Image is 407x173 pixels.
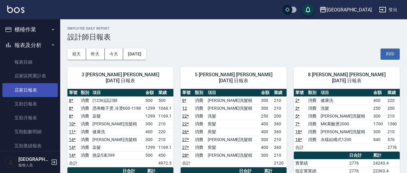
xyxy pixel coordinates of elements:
[79,104,91,112] td: 消費
[306,96,319,104] td: 消費
[260,128,273,136] td: 400
[5,156,17,168] img: Person
[157,104,173,112] td: 1044.1
[144,96,157,104] td: 500
[105,49,123,60] button: 今天
[188,72,279,84] span: 5 [PERSON_NAME] [PERSON_NAME] [DATE] 日報表
[386,96,400,104] td: 220
[386,104,400,112] td: 200
[79,151,91,159] td: 消費
[144,120,157,128] td: 300
[157,143,173,151] td: 1169.1
[194,143,207,151] td: 消費
[319,128,372,136] td: [PERSON_NAME]洗髮精
[157,128,173,136] td: 220
[194,104,207,112] td: 消費
[327,6,372,14] div: [GEOGRAPHIC_DATA]
[181,89,287,167] table: a dense table
[181,89,194,97] th: 單號
[2,37,58,53] button: 報表及分析
[272,151,287,159] td: 210
[294,89,306,97] th: 單號
[206,89,259,97] th: 項目
[123,49,146,60] button: [DATE]
[67,33,400,41] h3: 設計師日報表
[206,128,259,136] td: 剪髮
[79,112,91,120] td: 消費
[181,159,194,167] td: 合計
[157,96,173,104] td: 500
[260,112,273,120] td: 250
[2,139,58,153] a: 互助業績報表
[260,96,273,104] td: 300
[144,104,157,112] td: 1299
[377,4,400,15] button: 登出
[386,136,400,143] td: 576
[306,112,319,120] td: 消費
[319,96,372,104] td: 健康洗
[272,104,287,112] td: 210
[386,89,400,97] th: 業績
[91,104,144,112] td: 憑券離子燙.冷燙600-1198
[79,120,91,128] td: 消費
[294,159,348,167] td: 實業績
[2,55,58,69] a: 報表目錄
[194,151,207,159] td: 消費
[67,89,173,167] table: a dense table
[157,120,173,128] td: 210
[91,89,144,97] th: 項目
[144,89,157,97] th: 金額
[67,27,400,30] h2: Employee Daily Report
[294,89,400,152] table: a dense table
[372,136,386,143] td: 840
[272,120,287,128] td: 360
[302,4,314,16] button: save
[79,143,91,151] td: 消費
[371,152,400,159] th: 累計
[348,152,371,159] th: 日合計
[194,96,207,104] td: 消費
[260,104,273,112] td: 300
[272,96,287,104] td: 210
[272,143,287,151] td: 360
[144,143,157,151] td: 1299
[306,128,319,136] td: 消費
[79,136,91,143] td: 消費
[144,151,157,159] td: 500
[272,89,287,97] th: 業績
[67,89,79,97] th: 單號
[306,104,319,112] td: 消費
[386,143,400,151] td: 2776
[194,112,207,120] td: 消費
[319,120,372,128] td: MK果酸燙2000
[157,136,173,143] td: 210
[319,104,372,112] td: 洗髮
[372,96,386,104] td: 400
[319,112,372,120] td: [PERSON_NAME]洗髮精
[157,151,173,159] td: 450
[91,96,144,104] td: (1236)設計師
[182,106,187,111] a: 12
[67,159,79,167] td: 合計
[372,112,386,120] td: 300
[306,89,319,97] th: 類別
[194,128,207,136] td: 消費
[372,128,386,136] td: 300
[306,120,319,128] td: 消費
[75,72,166,84] span: 3 [PERSON_NAME] [PERSON_NAME] [DATE] 日報表
[272,112,287,120] td: 200
[206,96,259,104] td: [PERSON_NAME]洗髮精
[194,89,207,97] th: 類別
[348,159,371,167] td: 2776
[317,4,374,16] button: [GEOGRAPHIC_DATA]
[91,151,144,159] td: 挑染5束399
[91,128,144,136] td: 健康洗
[2,83,58,97] a: 店家日報表
[157,159,173,167] td: 4972.3
[260,136,273,143] td: 300
[144,136,157,143] td: 300
[18,156,49,162] h5: [GEOGRAPHIC_DATA]
[79,89,91,97] th: 類別
[206,120,259,128] td: 剪髮
[91,143,144,151] td: 染髮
